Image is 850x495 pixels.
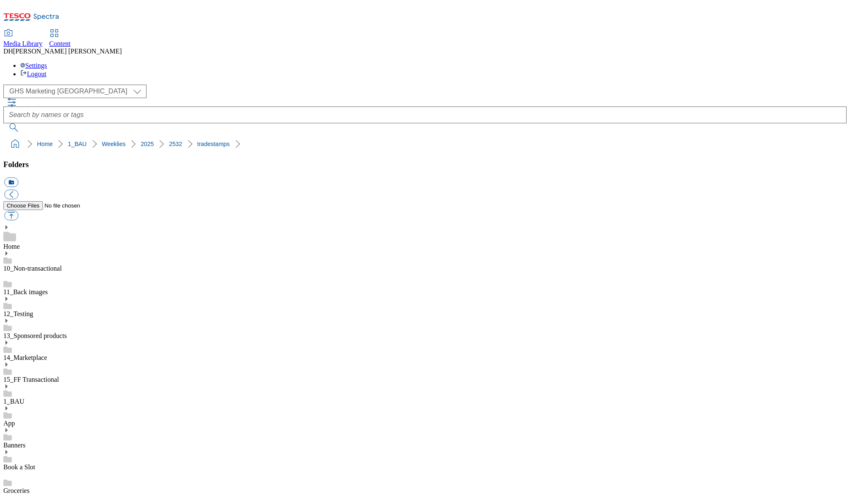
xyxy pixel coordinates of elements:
[20,70,46,77] a: Logout
[3,442,25,449] a: Banners
[169,141,182,147] a: 2532
[141,141,154,147] a: 2025
[3,398,24,405] a: 1_BAU
[3,376,59,383] a: 15_FF Transactional
[3,40,43,47] span: Media Library
[3,243,20,250] a: Home
[3,30,43,48] a: Media Library
[13,48,122,55] span: [PERSON_NAME] [PERSON_NAME]
[20,62,47,69] a: Settings
[3,288,48,295] a: 11_Back images
[197,141,230,147] a: tradestamps
[68,141,86,147] a: 1_BAU
[3,265,62,272] a: 10_Non-transactional
[3,354,47,361] a: 14_Marketplace
[3,48,13,55] span: DH
[3,160,847,169] h3: Folders
[3,487,29,494] a: Groceries
[3,463,35,471] a: Book a Slot
[3,106,847,123] input: Search by names or tags
[3,332,67,339] a: 13_Sponsored products
[3,310,33,317] a: 12_Testing
[3,136,847,152] nav: breadcrumb
[37,141,53,147] a: Home
[49,40,71,47] span: Content
[3,420,15,427] a: App
[102,141,126,147] a: Weeklies
[8,137,22,151] a: home
[49,30,71,48] a: Content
